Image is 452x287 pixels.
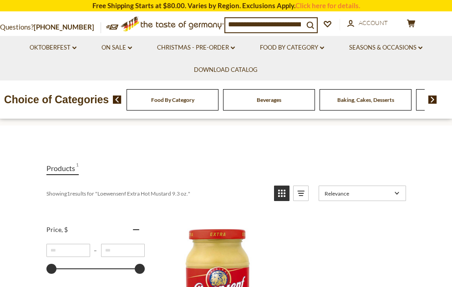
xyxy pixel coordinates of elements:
span: Account [359,19,388,26]
a: Click here for details. [295,1,360,10]
a: Food By Category [151,96,194,103]
a: Account [347,18,388,28]
img: previous arrow [113,96,122,104]
a: Download Catalog [194,65,258,75]
a: Sort options [319,186,406,201]
a: On Sale [102,43,132,53]
a: Seasons & Occasions [349,43,422,53]
input: Minimum value [46,244,90,257]
img: next arrow [428,96,437,104]
span: Price [46,226,68,233]
a: Christmas - PRE-ORDER [157,43,235,53]
a: [PHONE_NUMBER] [34,23,94,31]
span: 1 [76,162,79,174]
a: Oktoberfest [30,43,76,53]
a: Baking, Cakes, Desserts [337,96,394,103]
a: Beverages [257,96,281,103]
a: View list mode [293,186,309,201]
b: 1 [67,190,70,197]
a: Food By Category [260,43,324,53]
a: View grid mode [274,186,289,201]
span: , $ [61,226,68,233]
div: Showing results for " " [46,186,267,201]
span: – [90,247,101,254]
a: View Products Tab [46,162,79,175]
span: Relevance [325,190,391,197]
input: Maximum value [101,244,145,257]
